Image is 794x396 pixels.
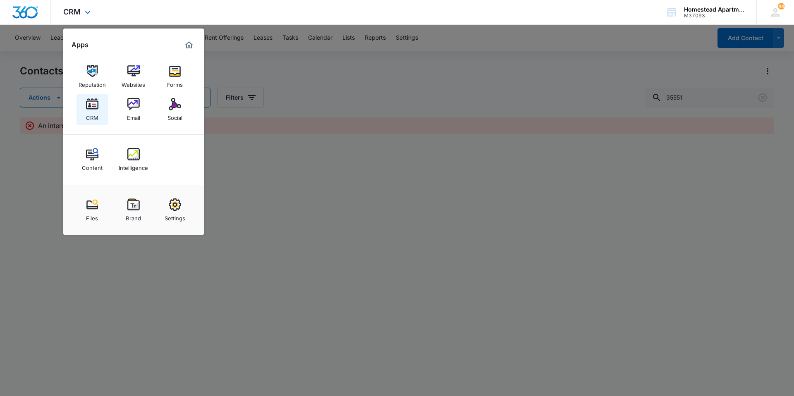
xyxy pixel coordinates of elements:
[77,94,108,125] a: CRM
[778,3,784,10] span: 44
[127,110,140,121] div: Email
[684,13,744,19] div: account id
[126,211,141,222] div: Brand
[122,77,145,88] div: Websites
[118,61,149,92] a: Websites
[118,194,149,226] a: Brand
[165,211,185,222] div: Settings
[159,61,191,92] a: Forms
[118,144,149,175] a: Intelligence
[159,194,191,226] a: Settings
[118,94,149,125] a: Email
[182,38,196,52] a: Marketing 360® Dashboard
[77,144,108,175] a: Content
[77,61,108,92] a: Reputation
[159,94,191,125] a: Social
[119,160,148,171] div: Intelligence
[86,211,98,222] div: Files
[167,77,183,88] div: Forms
[167,110,182,121] div: Social
[77,194,108,226] a: Files
[684,6,744,13] div: account name
[63,7,81,16] span: CRM
[82,160,103,171] div: Content
[72,41,88,49] h2: Apps
[79,77,106,88] div: Reputation
[86,110,98,121] div: CRM
[778,3,784,10] div: notifications count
